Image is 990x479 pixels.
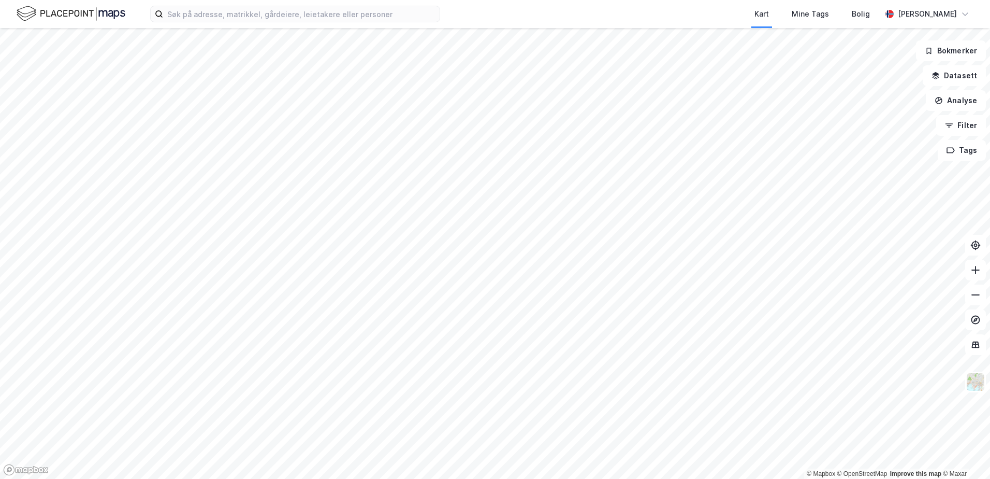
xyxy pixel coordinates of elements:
[163,6,440,22] input: Søk på adresse, matrikkel, gårdeiere, leietakere eller personer
[936,115,986,136] button: Filter
[938,140,986,161] button: Tags
[926,90,986,111] button: Analyse
[3,464,49,476] a: Mapbox homepage
[966,372,985,392] img: Z
[898,8,957,20] div: [PERSON_NAME]
[916,40,986,61] button: Bokmerker
[792,8,829,20] div: Mine Tags
[17,5,125,23] img: logo.f888ab2527a4732fd821a326f86c7f29.svg
[923,65,986,86] button: Datasett
[938,429,990,479] iframe: Chat Widget
[890,470,941,477] a: Improve this map
[754,8,769,20] div: Kart
[807,470,835,477] a: Mapbox
[837,470,887,477] a: OpenStreetMap
[852,8,870,20] div: Bolig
